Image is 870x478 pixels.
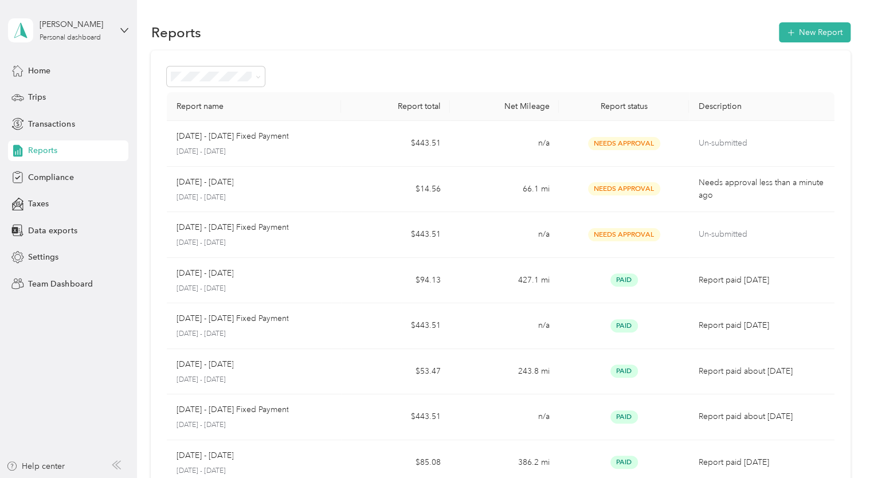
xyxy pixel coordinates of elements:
td: n/a [450,303,559,349]
span: Taxes [28,198,49,210]
th: Net Mileage [450,92,559,121]
p: [DATE] - [DATE] [176,284,332,294]
td: $14.56 [341,167,450,213]
span: Needs Approval [588,228,660,241]
span: Paid [610,319,638,332]
p: [DATE] - [DATE] [176,449,233,462]
iframe: Everlance-gr Chat Button Frame [806,414,870,478]
span: Settings [28,251,58,263]
span: Compliance [28,171,73,183]
div: Report status [568,101,680,111]
p: Un-submitted [698,137,825,150]
span: Team Dashboard [28,278,92,290]
p: [DATE] - [DATE] [176,193,332,203]
td: $94.13 [341,258,450,304]
p: Report paid [DATE] [698,456,825,469]
span: Needs Approval [588,137,660,150]
p: Report paid about [DATE] [698,365,825,378]
td: 427.1 mi [450,258,559,304]
p: [DATE] - [DATE] [176,420,332,430]
p: Un-submitted [698,228,825,241]
div: [PERSON_NAME] [40,18,111,30]
td: $443.51 [341,303,450,349]
p: [DATE] - [DATE] [176,238,332,248]
p: Needs approval less than a minute ago [698,177,825,202]
span: Paid [610,273,638,287]
div: Personal dashboard [40,34,101,41]
button: New Report [779,22,851,42]
p: [DATE] - [DATE] Fixed Payment [176,403,288,416]
p: [DATE] - [DATE] [176,466,332,476]
td: $443.51 [341,212,450,258]
p: [DATE] - [DATE] Fixed Payment [176,312,288,325]
td: 66.1 mi [450,167,559,213]
td: $443.51 [341,121,450,167]
button: Help center [6,460,65,472]
td: $53.47 [341,349,450,395]
th: Report total [341,92,450,121]
td: 243.8 mi [450,349,559,395]
th: Description [689,92,834,121]
p: [DATE] - [DATE] [176,329,332,339]
td: $443.51 [341,394,450,440]
span: Needs Approval [588,182,660,195]
p: Report paid [DATE] [698,274,825,287]
p: [DATE] - [DATE] [176,358,233,371]
span: Paid [610,456,638,469]
p: [DATE] - [DATE] [176,375,332,385]
p: Report paid [DATE] [698,319,825,332]
span: Paid [610,365,638,378]
p: [DATE] - [DATE] [176,176,233,189]
p: Report paid about [DATE] [698,410,825,423]
td: n/a [450,394,559,440]
span: Data exports [28,225,77,237]
span: Paid [610,410,638,424]
td: n/a [450,212,559,258]
h1: Reports [151,26,201,38]
p: [DATE] - [DATE] Fixed Payment [176,221,288,234]
td: n/a [450,121,559,167]
p: [DATE] - [DATE] [176,267,233,280]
